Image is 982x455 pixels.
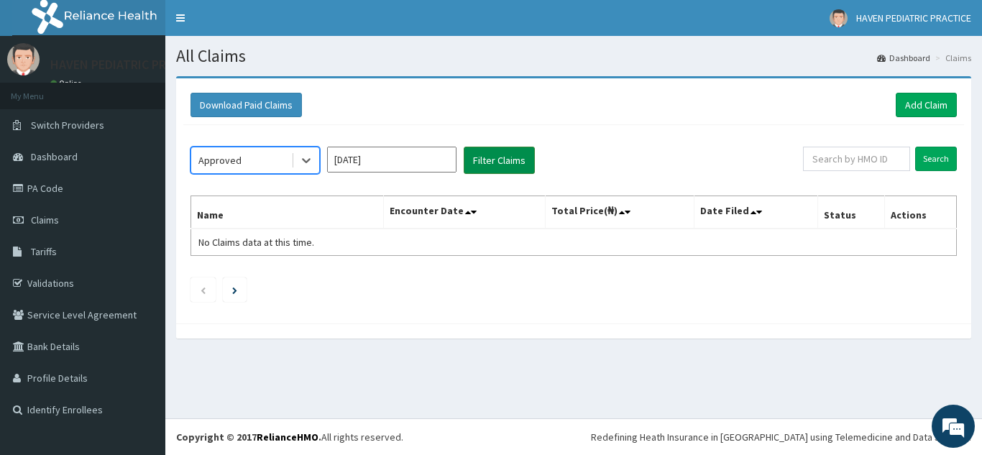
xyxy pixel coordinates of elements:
[464,147,535,174] button: Filter Claims
[803,147,910,171] input: Search by HMO ID
[545,196,694,229] th: Total Price(₦)
[7,43,40,75] img: User Image
[31,119,104,132] span: Switch Providers
[591,430,971,444] div: Redefining Heath Insurance in [GEOGRAPHIC_DATA] using Telemedicine and Data Science!
[327,147,456,173] input: Select Month and Year
[830,9,848,27] img: User Image
[915,147,957,171] input: Search
[384,196,545,229] th: Encounter Date
[877,52,930,64] a: Dashboard
[884,196,956,229] th: Actions
[176,47,971,65] h1: All Claims
[198,236,314,249] span: No Claims data at this time.
[198,153,242,167] div: Approved
[31,245,57,258] span: Tariffs
[257,431,318,443] a: RelianceHMO
[932,52,971,64] li: Claims
[31,213,59,226] span: Claims
[50,78,85,88] a: Online
[31,150,78,163] span: Dashboard
[50,58,206,71] p: HAVEN PEDIATRIC PRACTICE
[896,93,957,117] a: Add Claim
[232,283,237,296] a: Next page
[856,12,971,24] span: HAVEN PEDIATRIC PRACTICE
[191,196,384,229] th: Name
[191,93,302,117] button: Download Paid Claims
[818,196,885,229] th: Status
[176,431,321,443] strong: Copyright © 2017 .
[200,283,206,296] a: Previous page
[165,418,982,455] footer: All rights reserved.
[694,196,818,229] th: Date Filed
